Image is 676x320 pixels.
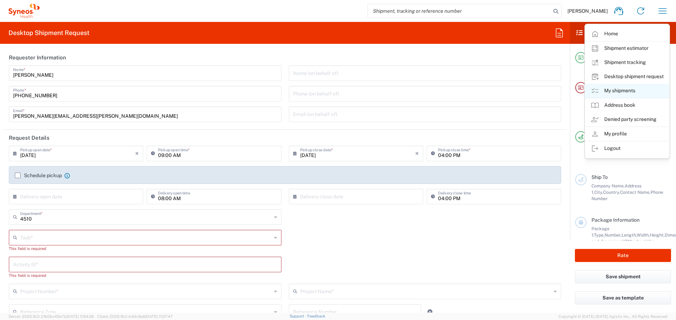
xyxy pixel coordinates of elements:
span: [DATE] 11:54:36 [66,314,94,319]
span: [PERSON_NAME] [567,8,608,14]
button: Save as template [575,291,671,304]
span: Client: 2025.16.0-b4dc8a9 [97,314,173,319]
a: Shipment estimator [585,41,669,56]
i: × [415,148,419,159]
span: [DATE] 11:37:47 [145,314,173,319]
h2: Desktop Shipment Request [8,29,89,37]
div: This field is required [9,245,281,252]
label: Schedule pickup [15,173,62,178]
div: This field is required [9,272,281,279]
a: Shipment tracking [585,56,669,70]
span: Package Information [591,217,640,223]
span: Copyright © [DATE]-[DATE] Agistix Inc., All Rights Reserved [559,313,668,320]
span: Height, [650,232,665,238]
a: My shipments [585,84,669,98]
input: Shipment, tracking or reference number [368,4,551,18]
h2: Shipment Checklist [576,29,646,37]
span: Length, [622,232,637,238]
span: Country, [603,190,620,195]
a: Add Reference [425,307,435,317]
a: Feedback [307,314,325,318]
span: Package 1: [591,226,610,238]
span: Type, [594,232,605,238]
span: Ship To [591,174,608,180]
span: Width, [637,232,650,238]
button: Save shipment [575,270,671,283]
a: Home [585,27,669,41]
i: × [135,148,139,159]
a: Address book [585,98,669,112]
span: Contact Name, [620,190,651,195]
h2: Request Details [9,134,49,141]
a: Denied party screening [585,112,669,127]
button: Rate [575,249,671,262]
span: Number, [605,232,622,238]
a: Support [290,314,307,318]
a: My profile [585,127,669,141]
a: Logout [585,141,669,156]
span: Server: 2025.16.0-21b0bc45e7b [8,314,94,319]
span: Company Name, [591,183,625,188]
a: Desktop shipment request [585,70,669,84]
h2: Requester Information [9,54,66,61]
span: City, [594,190,603,195]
